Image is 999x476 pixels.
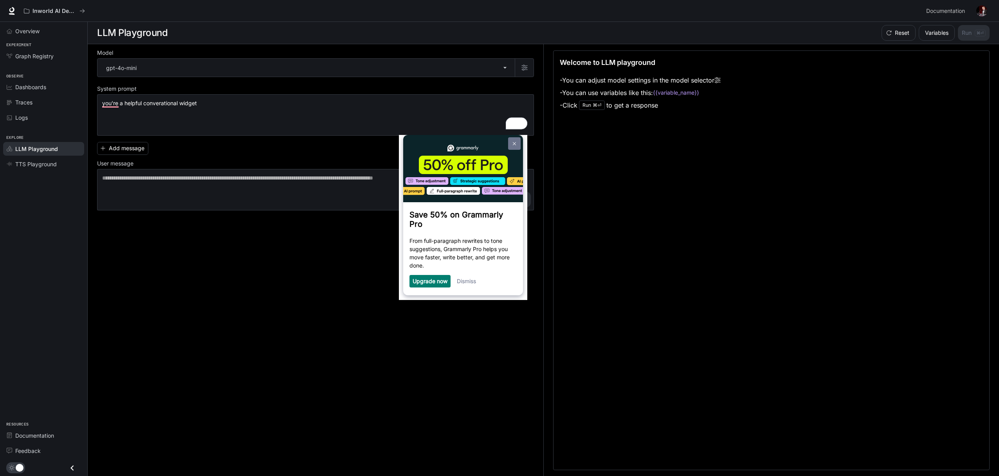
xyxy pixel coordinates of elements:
code: {{variable_name}} [653,89,699,97]
span: Dark mode toggle [16,463,23,472]
span: Documentation [15,431,54,440]
li: - Click to get a response [560,99,721,111]
textarea: To enrich screen reader interactions, please activate Accessibility in Grammarly extension settings [102,99,529,131]
span: Traces [15,98,32,106]
span: TTS Playground [15,160,57,168]
div: Run [579,101,605,110]
span: Graph Registry [15,52,54,60]
a: Overview [3,24,84,38]
a: TTS Playground [3,157,84,171]
li: - You can adjust model settings in the model selector [560,74,721,86]
span: Logs [15,113,28,122]
li: - You can use variables like this: [560,86,721,99]
span: Documentation [926,6,965,16]
span: Feedback [15,447,41,455]
a: Documentation [3,429,84,442]
h3: Save 50% on Grammarly Pro [11,75,118,94]
p: Welcome to LLM playground [560,57,655,68]
div: gpt-4o-mini [97,59,515,77]
p: Model [97,50,113,56]
a: LLM Playground [3,142,84,156]
a: Documentation [923,3,971,19]
img: close_x_white.png [114,7,117,11]
a: Dashboards [3,80,84,94]
span: LLM Playground [15,145,58,153]
a: Upgrade now [14,143,49,149]
button: Variables [919,25,955,41]
a: Logs [3,111,84,124]
button: Reset [882,25,916,41]
button: Add message [97,142,148,155]
span: Overview [15,27,40,35]
button: All workspaces [20,3,88,19]
button: User avatar [974,3,990,19]
p: System prompt [97,86,137,92]
img: cf05b94ade4f42629b949fb8a375e811-frame-31613004.png [4,5,124,67]
a: Graph Registry [3,49,84,63]
p: ⌘⏎ [593,103,601,108]
p: gpt-4o-mini [106,64,137,72]
img: User avatar [976,5,987,16]
a: Feedback [3,444,84,458]
button: Close drawer [63,460,81,476]
p: Inworld AI Demos [32,8,76,14]
a: Traces [3,95,84,109]
p: From full-paragraph rewrites to tone suggestions, Grammarly Pro helps you move faster, write bett... [11,102,118,135]
p: User message [97,161,133,166]
h1: LLM Playground [97,25,168,41]
span: Dashboards [15,83,46,91]
a: Dismiss [58,143,77,149]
